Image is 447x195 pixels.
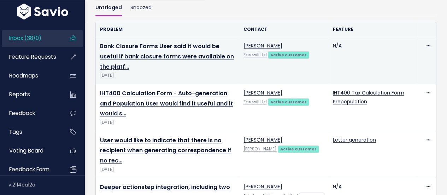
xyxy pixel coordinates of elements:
[329,37,418,84] td: N/A
[96,22,239,37] th: Problem
[2,124,59,140] a: Tags
[243,99,266,105] a: Farewill Ltd
[9,53,56,61] span: Feature Requests
[2,68,59,84] a: Roadmaps
[333,136,376,143] a: Letter generation
[100,89,233,118] a: IHT400 Calculation Form - Auto-generation and Population User would find it useful and it would s…
[9,109,35,117] span: Feedback
[2,105,59,121] a: Feedback
[329,22,418,37] th: Feature
[280,146,317,152] strong: Active customer
[2,143,59,159] a: Voting Board
[278,145,319,152] a: Active customer
[243,52,266,58] a: Farewill Ltd
[9,128,22,136] span: Tags
[243,42,282,49] a: [PERSON_NAME]
[2,161,59,178] a: Feedback form
[15,4,70,19] img: logo-white.9d6f32f41409.svg
[243,183,282,190] a: [PERSON_NAME]
[2,86,59,103] a: Reports
[100,72,235,79] span: [DATE]
[100,42,234,71] a: Bank Closure Forms User said it would be useful if bank closure forms were available on the platf…
[239,22,328,37] th: Contact
[2,49,59,65] a: Feature Requests
[270,52,307,58] strong: Active customer
[243,146,276,152] a: [PERSON_NAME]
[243,89,282,96] a: [PERSON_NAME]
[333,89,404,105] a: IHT400 Tax Calculation Form Prepopulation
[2,30,59,46] a: Inbox (38/0)
[270,99,307,105] strong: Active customer
[268,51,309,58] a: Active customer
[243,136,282,143] a: [PERSON_NAME]
[9,91,30,98] span: Reports
[9,166,49,173] span: Feedback form
[8,176,85,194] div: v.2114ca12a
[100,166,235,173] span: [DATE]
[100,119,235,126] span: [DATE]
[100,136,231,165] a: User would like to indicate that there is no recipient when generating correspondence If no rec…
[9,34,41,42] span: Inbox (38/0)
[9,147,43,154] span: Voting Board
[268,98,309,105] a: Active customer
[9,72,38,79] span: Roadmaps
